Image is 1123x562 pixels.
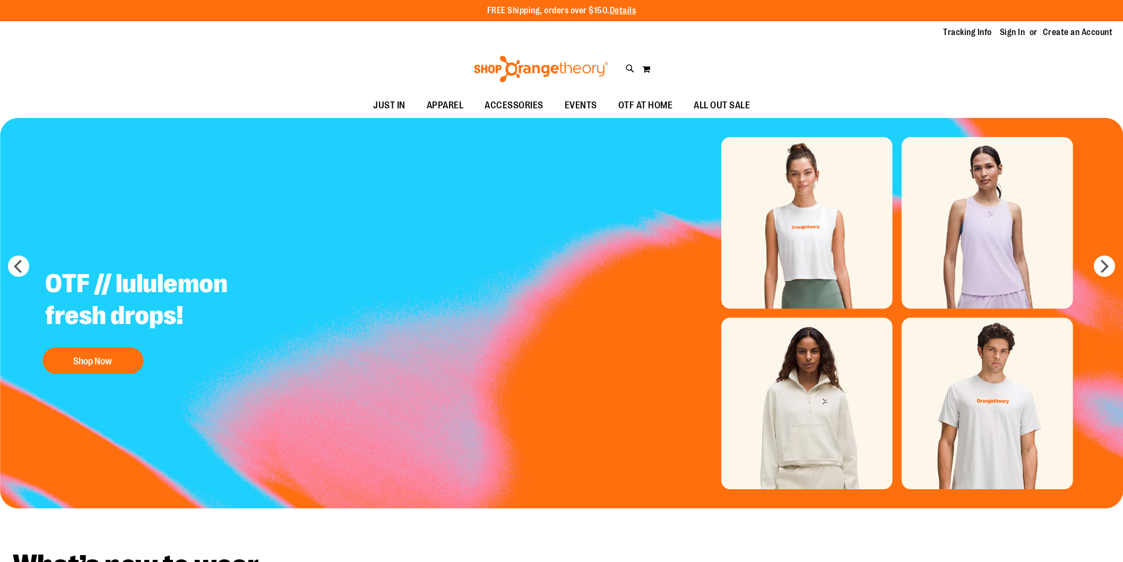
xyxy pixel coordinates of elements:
a: OTF // lululemon fresh drops! Shop Now [37,260,301,379]
button: Shop Now [42,347,143,374]
span: JUST IN [373,93,405,117]
a: ACCESSORIES [474,93,554,118]
a: Sign In [1000,27,1025,38]
span: EVENTS [565,93,597,117]
span: APPAREL [427,93,464,117]
span: ALL OUT SALE [694,93,750,117]
a: APPAREL [416,93,474,118]
p: FREE Shipping, orders over $150. [487,5,636,17]
button: prev [8,256,29,277]
a: ALL OUT SALE [683,93,761,118]
a: OTF AT HOME [608,93,684,118]
a: Tracking Info [943,27,992,38]
a: Create an Account [1043,27,1113,38]
a: JUST IN [362,93,416,118]
img: Shop Orangetheory [472,56,610,82]
a: Details [610,6,636,15]
a: EVENTS [554,93,608,118]
button: next [1094,256,1115,277]
h2: OTF // lululemon fresh drops! [37,260,301,342]
span: OTF AT HOME [618,93,673,117]
span: ACCESSORIES [485,93,543,117]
